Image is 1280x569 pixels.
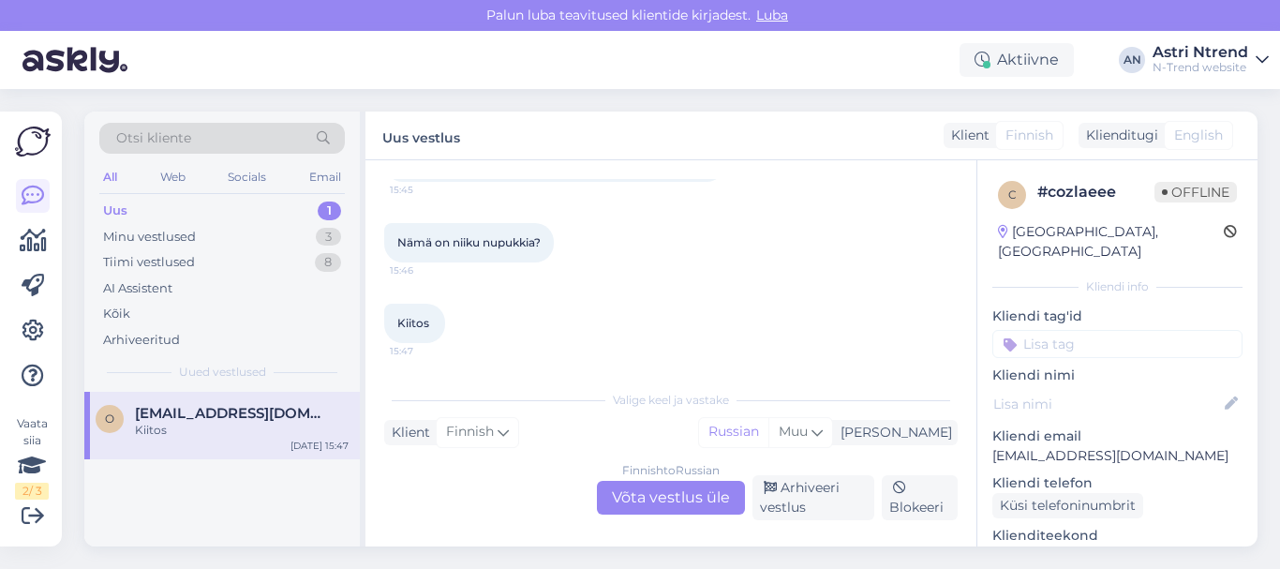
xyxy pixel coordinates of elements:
div: Minu vestlused [103,228,196,247]
div: AN [1119,47,1145,73]
span: c [1008,187,1017,202]
label: Uus vestlus [382,123,460,148]
div: Tiimi vestlused [103,253,195,272]
div: Võta vestlus üle [597,481,745,515]
div: [PERSON_NAME] [833,423,952,442]
div: Kliendi info [992,278,1243,295]
span: Finnish [1005,126,1053,145]
div: 3 [316,228,341,247]
span: 15:47 [390,344,460,358]
span: Finnish [446,422,494,442]
div: 8 [315,253,341,272]
div: Uus [103,202,127,220]
div: 1 [318,202,341,220]
span: 15:45 [390,183,460,197]
span: Uued vestlused [179,364,266,381]
span: English [1174,126,1223,145]
div: Socials [224,165,270,189]
div: Kõik [103,305,130,323]
span: Luba [751,7,794,23]
div: All [99,165,121,189]
input: Lisa tag [992,330,1243,358]
div: Klienditugi [1079,126,1158,145]
div: AI Assistent [103,279,172,298]
div: Arhiveeritud [103,331,180,350]
div: Finnish to Russian [622,462,720,479]
span: o [105,412,114,426]
div: [DATE] 15:47 [290,439,349,453]
p: Kliendi telefon [992,473,1243,493]
span: 15:46 [390,263,460,277]
div: N-Trend website [1153,60,1248,75]
div: 2 / 3 [15,483,49,500]
div: Blokeeri [882,475,958,520]
p: [EMAIL_ADDRESS][DOMAIN_NAME] [992,446,1243,466]
div: [GEOGRAPHIC_DATA], [GEOGRAPHIC_DATA] [998,222,1224,262]
div: Astri Ntrend [1153,45,1248,60]
div: Klient [384,423,430,442]
span: Kiitos [397,316,429,330]
p: Kliendi nimi [992,366,1243,385]
div: Valige keel ja vastake [384,392,958,409]
div: Kiitos [135,422,349,439]
img: Askly Logo [15,127,51,157]
span: Otsi kliente [116,128,191,148]
div: Web [156,165,189,189]
span: Nämä on niiku nupukkia? [397,235,541,249]
span: Muu [779,423,808,440]
span: Offline [1154,182,1237,202]
div: Klient [944,126,990,145]
div: # cozlaeee [1037,181,1154,203]
p: Kliendi tag'id [992,307,1243,326]
div: Küsi telefoninumbrit [992,493,1143,518]
input: Lisa nimi [993,394,1221,414]
div: Russian [699,418,768,446]
div: Aktiivne [960,43,1074,77]
div: Vaata siia [15,415,49,500]
div: Arhiveeri vestlus [752,475,874,520]
a: Astri NtrendN-Trend website [1153,45,1269,75]
span: outijaanakorkiakoski@gmail.com [135,405,330,422]
div: Email [305,165,345,189]
p: Kliendi email [992,427,1243,446]
p: Klienditeekond [992,526,1243,546]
